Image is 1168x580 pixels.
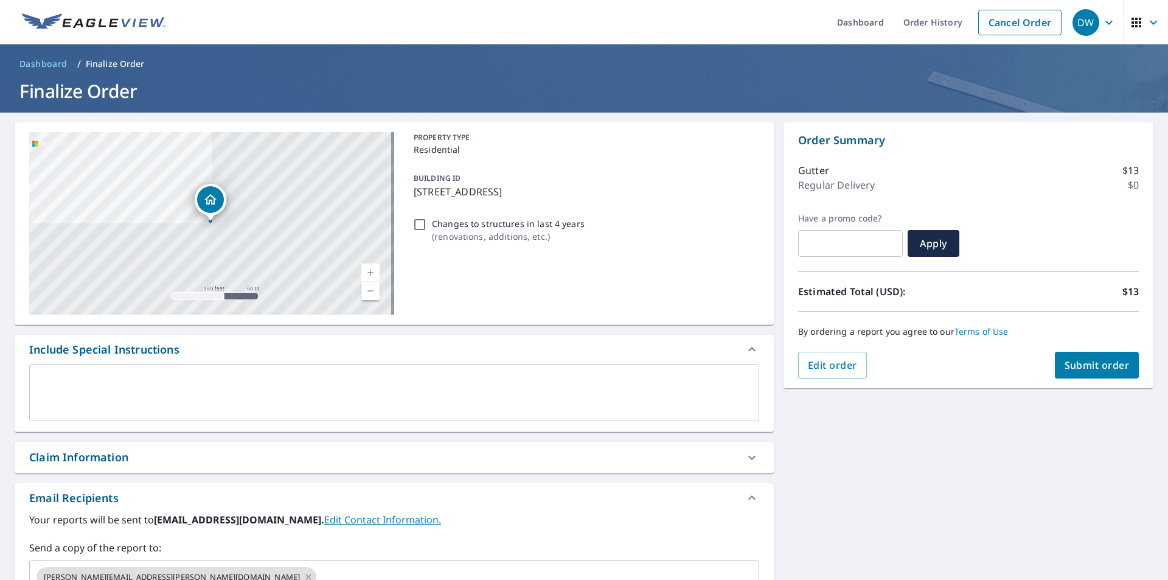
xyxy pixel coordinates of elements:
[1122,284,1139,299] p: $13
[798,178,875,192] p: Regular Delivery
[808,358,857,372] span: Edit order
[798,163,829,178] p: Gutter
[432,217,585,230] p: Changes to structures in last 4 years
[798,284,968,299] p: Estimated Total (USD):
[1128,178,1139,192] p: $0
[1072,9,1099,36] div: DW
[414,143,754,156] p: Residential
[29,540,759,555] label: Send a copy of the report to:
[15,54,1153,74] nav: breadcrumb
[798,352,867,379] button: Edit order
[361,264,380,282] a: Current Level 17, Zoom In
[798,213,903,224] label: Have a promo code?
[1122,163,1139,178] p: $13
[414,184,754,199] p: [STREET_ADDRESS]
[978,10,1062,35] a: Cancel Order
[1055,352,1139,379] button: Submit order
[29,490,119,506] div: Email Recipients
[798,132,1139,148] p: Order Summary
[19,58,68,70] span: Dashboard
[15,335,774,364] div: Include Special Instructions
[954,326,1009,337] a: Terms of Use
[414,173,461,183] p: BUILDING ID
[154,513,324,526] b: [EMAIL_ADDRESS][DOMAIN_NAME].
[798,326,1139,337] p: By ordering a report you agree to our
[15,54,72,74] a: Dashboard
[432,230,585,243] p: ( renovations, additions, etc. )
[917,237,950,250] span: Apply
[195,184,226,222] div: Dropped pin, building 1, Residential property, 20927 Hunters Rdg Northville, MI 48167
[1065,358,1130,372] span: Submit order
[29,512,759,527] label: Your reports will be sent to
[15,79,1153,103] h1: Finalize Order
[22,13,165,32] img: EV Logo
[29,341,179,358] div: Include Special Instructions
[29,449,128,466] div: Claim Information
[77,57,81,71] li: /
[324,513,441,526] a: EditContactInfo
[15,442,774,473] div: Claim Information
[414,132,754,143] p: PROPERTY TYPE
[15,483,774,512] div: Email Recipients
[361,282,380,300] a: Current Level 17, Zoom Out
[908,230,959,257] button: Apply
[86,58,145,70] p: Finalize Order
